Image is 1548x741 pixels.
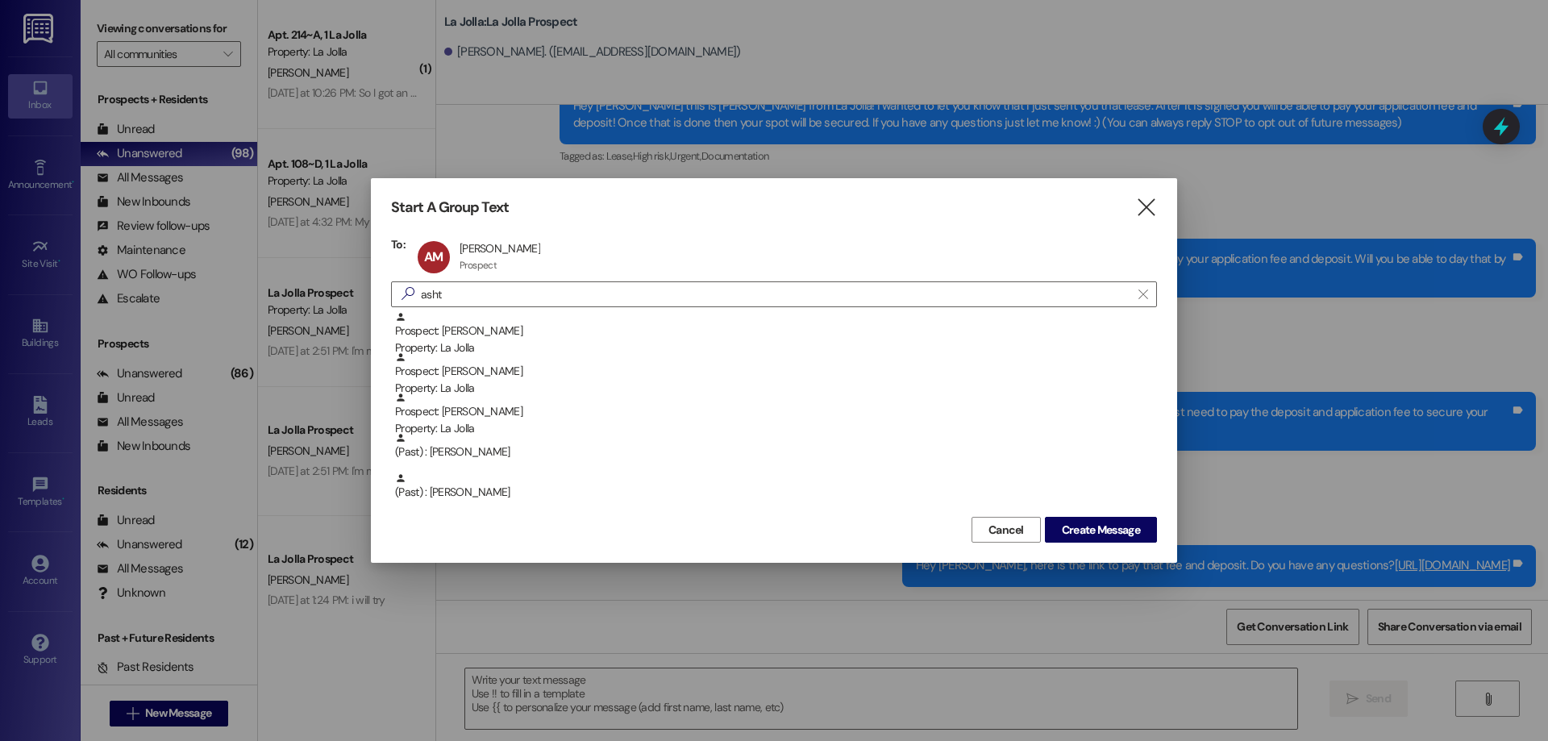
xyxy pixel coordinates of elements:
[988,522,1024,539] span: Cancel
[391,352,1157,392] div: Prospect: [PERSON_NAME]Property: La Jolla
[395,392,1157,438] div: Prospect: [PERSON_NAME]
[395,380,1157,397] div: Property: La Jolla
[1062,522,1140,539] span: Create Message
[460,241,540,256] div: [PERSON_NAME]
[1135,199,1157,216] i: 
[395,311,1157,357] div: Prospect: [PERSON_NAME]
[421,283,1130,306] input: Search for any contact or apartment
[391,472,1157,513] div: (Past) : [PERSON_NAME]
[1045,517,1157,543] button: Create Message
[391,392,1157,432] div: Prospect: [PERSON_NAME]Property: La Jolla
[391,198,509,217] h3: Start A Group Text
[395,472,1157,501] div: (Past) : [PERSON_NAME]
[395,432,1157,460] div: (Past) : [PERSON_NAME]
[395,352,1157,398] div: Prospect: [PERSON_NAME]
[391,237,406,252] h3: To:
[460,259,497,272] div: Prospect
[972,517,1041,543] button: Cancel
[391,432,1157,472] div: (Past) : [PERSON_NAME]
[395,420,1157,437] div: Property: La Jolla
[395,339,1157,356] div: Property: La Jolla
[1138,288,1147,301] i: 
[391,311,1157,352] div: Prospect: [PERSON_NAME]Property: La Jolla
[395,285,421,302] i: 
[424,248,443,265] span: AM
[1130,282,1156,306] button: Clear text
